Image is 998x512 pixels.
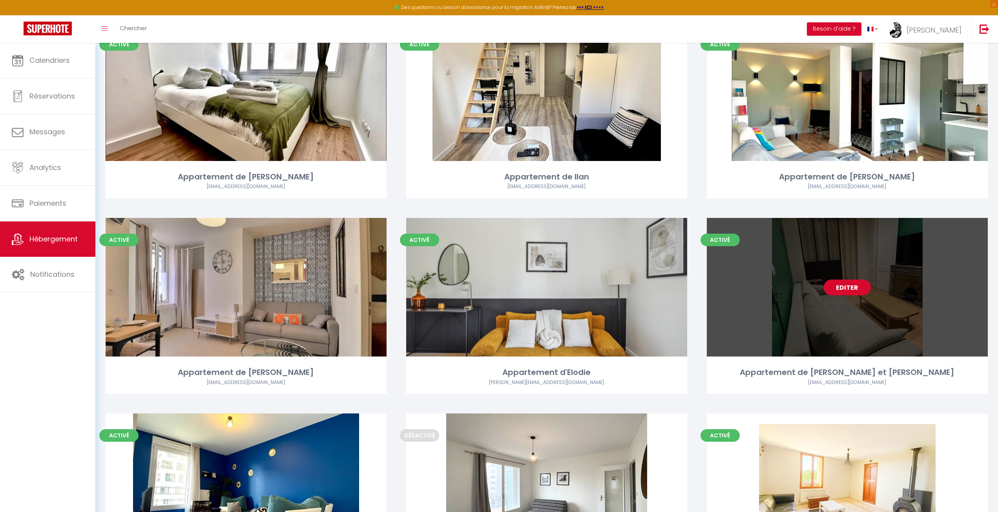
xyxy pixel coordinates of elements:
[701,429,740,442] span: Activé
[824,280,871,295] a: Editer
[106,183,387,190] div: Airbnb
[400,234,439,246] span: Activé
[406,171,687,183] div: Appartement de Ilan
[406,183,687,190] div: Airbnb
[29,234,78,244] span: Hébergement
[114,15,153,43] a: Chercher
[577,4,604,11] a: >>> ICI <<<<
[884,15,971,43] a: ... [PERSON_NAME]
[99,234,139,246] span: Activé
[701,38,740,51] span: Activé
[29,55,70,65] span: Calendriers
[701,234,740,246] span: Activé
[406,366,687,379] div: Appartement d'Elodie
[106,379,387,386] div: Airbnb
[30,269,75,279] span: Notifications
[980,24,989,34] img: logout
[29,163,61,172] span: Analytics
[29,127,65,137] span: Messages
[120,24,147,32] span: Chercher
[29,91,75,101] span: Réservations
[907,25,962,35] span: [PERSON_NAME]
[707,171,988,183] div: Appartement de [PERSON_NAME]
[707,183,988,190] div: Airbnb
[106,171,387,183] div: Appartement de [PERSON_NAME]
[890,22,901,38] img: ...
[400,429,439,442] span: Désactivé
[807,22,861,36] button: Besoin d'aide ?
[106,366,387,379] div: Appartement de [PERSON_NAME]
[707,379,988,386] div: Airbnb
[24,22,72,35] img: Super Booking
[400,38,439,51] span: Activé
[99,429,139,442] span: Activé
[29,198,66,208] span: Paiements
[406,379,687,386] div: Airbnb
[707,366,988,379] div: Appartement de [PERSON_NAME] et [PERSON_NAME]
[99,38,139,51] span: Activé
